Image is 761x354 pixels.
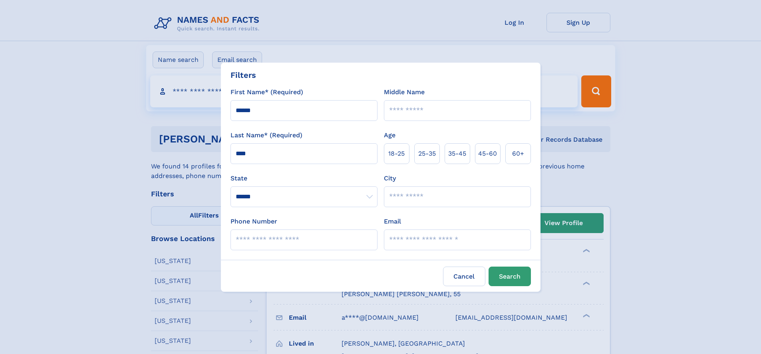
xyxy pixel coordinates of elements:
[384,87,425,97] label: Middle Name
[512,149,524,158] span: 60+
[230,131,302,140] label: Last Name* (Required)
[384,174,396,183] label: City
[388,149,405,158] span: 18‑25
[230,217,277,226] label: Phone Number
[230,69,256,81] div: Filters
[489,267,531,286] button: Search
[418,149,436,158] span: 25‑35
[230,87,303,97] label: First Name* (Required)
[448,149,466,158] span: 35‑45
[384,131,395,140] label: Age
[230,174,378,183] label: State
[384,217,401,226] label: Email
[478,149,497,158] span: 45‑60
[443,267,485,286] label: Cancel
